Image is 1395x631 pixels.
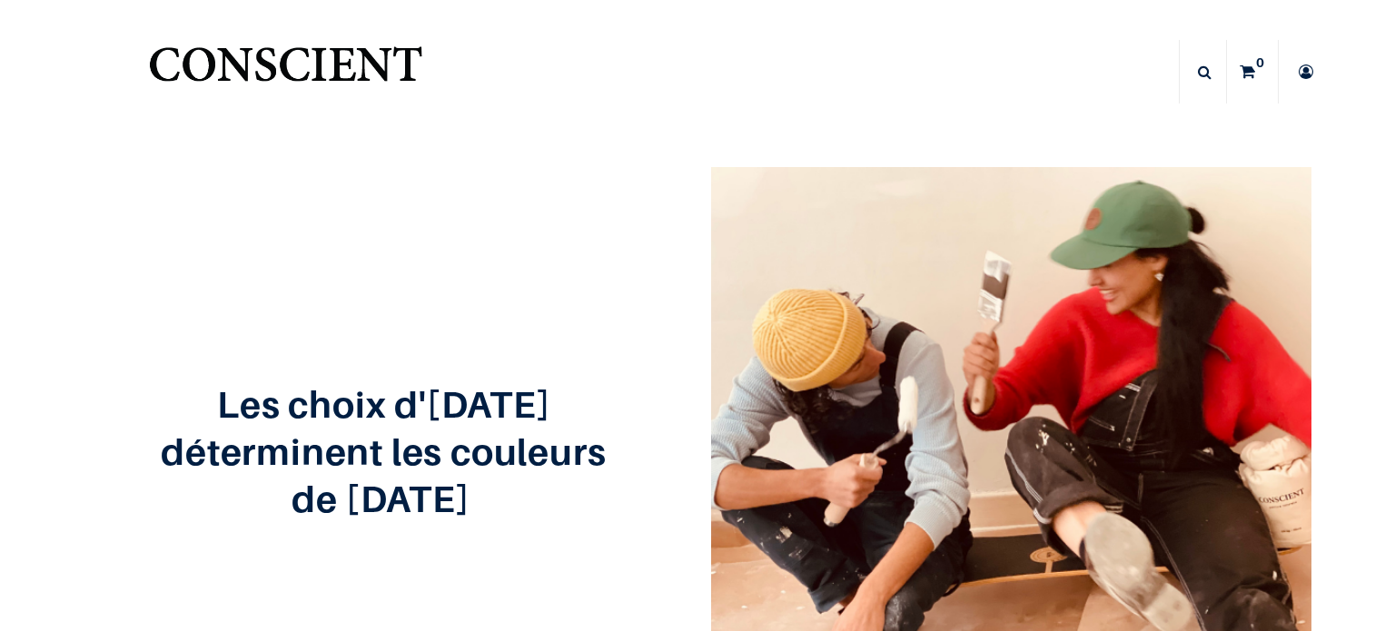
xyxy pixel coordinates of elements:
a: Logo of Conscient [145,36,426,108]
h2: Les choix d'[DATE] [84,384,684,424]
a: 0 [1227,40,1278,104]
h2: de [DATE] [84,478,684,518]
sup: 0 [1252,54,1269,72]
img: Conscient [145,36,426,108]
h2: déterminent les couleurs [84,431,684,471]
